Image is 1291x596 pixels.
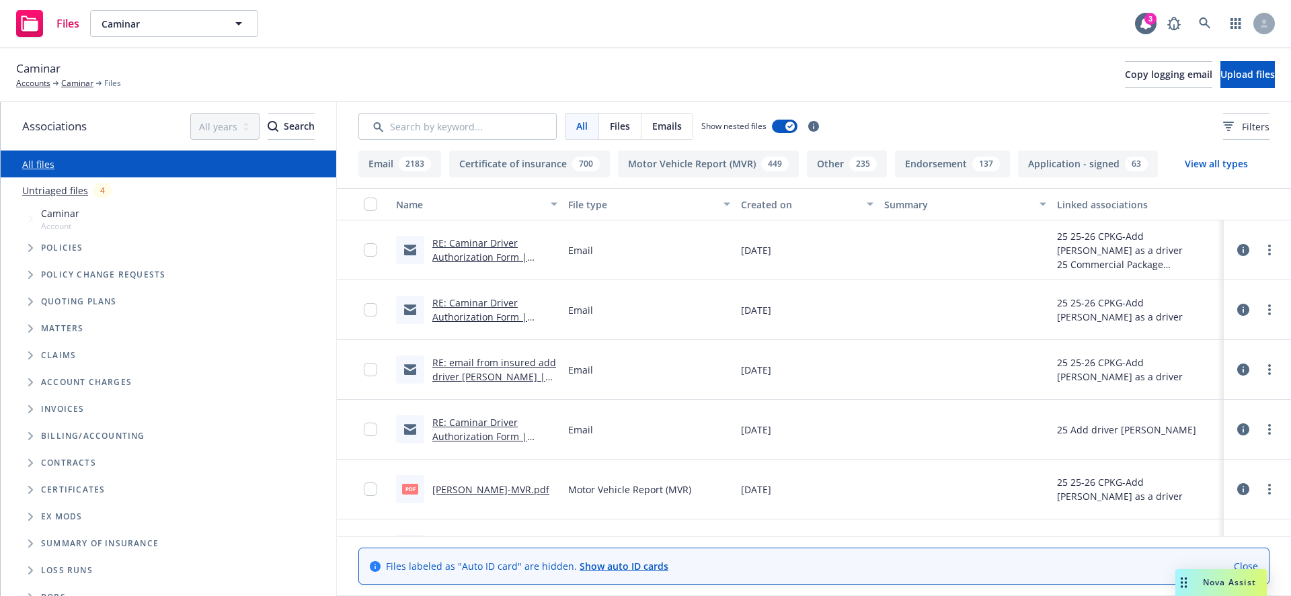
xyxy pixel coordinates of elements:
span: Policy change requests [41,271,165,279]
span: Emails [652,119,682,133]
span: Account charges [41,378,132,386]
input: Toggle Row Selected [364,423,377,436]
span: Email [568,363,593,377]
div: 137 [972,157,1000,171]
a: [PERSON_NAME]-MVR.pdf [432,483,549,496]
button: Nova Assist [1175,569,1267,596]
a: RE: email from insured add driver [PERSON_NAME] | Fractional Chief Financial Officer [432,356,556,411]
svg: Search [268,121,278,132]
div: Search [268,114,315,139]
a: Report a Bug [1161,10,1187,37]
button: Summary [879,188,1051,220]
input: Search by keyword... [358,113,557,140]
button: Created on [736,188,879,220]
div: 3 [1144,13,1157,25]
span: Upload files [1220,68,1275,81]
span: Nova Assist [1203,577,1256,588]
span: Copy logging email [1125,68,1212,81]
div: 63 [1125,157,1148,171]
span: Caminar [102,17,218,31]
div: 2183 [399,157,431,171]
input: Toggle Row Selected [364,303,377,316]
a: Accounts [16,77,50,89]
input: Toggle Row Selected [364,363,377,376]
div: 235 [849,157,877,171]
div: 25 25-26 CPKG-Add [PERSON_NAME] as a driver [1057,296,1218,324]
input: Select all [364,198,377,211]
span: [DATE] [741,303,771,317]
button: Motor Vehicle Report (MVR) [618,151,799,177]
span: Filters [1242,120,1269,134]
div: Summary [884,198,1031,212]
a: Untriaged files [22,183,88,198]
a: Show auto ID cards [580,560,668,572]
span: Files [104,77,121,89]
span: [DATE] [741,243,771,257]
span: Certificates [41,486,105,494]
div: File type [568,198,715,212]
button: Email [358,151,441,177]
span: Contracts [41,459,96,467]
span: [DATE] [741,363,771,377]
input: Toggle Row Selected [364,482,377,496]
button: Upload files [1220,61,1275,88]
a: Caminar [61,77,93,89]
div: 4 [93,183,112,198]
button: Filters [1223,113,1269,140]
a: Switch app [1222,10,1249,37]
span: Caminar [41,206,79,220]
button: Caminar [90,10,258,37]
a: Files [11,5,85,42]
div: 25 25-26 CPKG-Add [PERSON_NAME] as a driver [1057,355,1218,384]
div: 25 25-26 CPKG-Add [PERSON_NAME] as a driver [1057,475,1218,503]
span: Files [56,18,79,29]
div: 25 Add driver [PERSON_NAME] [1057,423,1196,437]
div: Name [396,198,543,212]
span: Motor Vehicle Report (MVR) [568,482,691,497]
span: Filters [1223,120,1269,134]
button: Endorsement [895,151,1010,177]
span: Email [568,423,593,437]
a: RE: Caminar Driver Authorization Form | [PERSON_NAME] | Clinician [432,237,557,278]
button: Certificate of insurance [449,151,610,177]
span: pdf [402,484,418,494]
span: Caminar [16,60,61,77]
span: Files labeled as "Auto ID card" are hidden. [386,559,668,573]
span: Summary of insurance [41,540,159,548]
span: Email [568,243,593,257]
span: Email [568,303,593,317]
a: Close [1234,559,1258,573]
a: All files [22,158,54,171]
a: more [1261,481,1278,497]
div: Drag to move [1175,569,1192,596]
a: more [1261,361,1278,378]
span: Files [610,119,630,133]
span: Loss Runs [41,566,93,574]
button: Application - signed [1018,151,1158,177]
button: File type [563,188,735,220]
button: SearchSearch [268,113,315,140]
span: Claims [41,351,76,359]
div: 25 25-26 CPKG-Add [PERSON_NAME] as a driver [1057,229,1218,257]
a: email to insured [PERSON_NAME] meets NIAC driver guidelines [432,536,538,577]
div: Created on [741,198,859,212]
span: All [576,119,588,133]
span: Quoting plans [41,298,117,306]
span: Ex Mods [41,513,82,521]
a: more [1261,302,1278,318]
span: Show nested files [701,120,767,132]
span: Invoices [41,405,85,413]
div: Linked associations [1057,198,1218,212]
span: Billing/Accounting [41,432,145,440]
button: Linked associations [1052,188,1224,220]
button: Name [391,188,563,220]
span: [DATE] [741,423,771,437]
button: Other [807,151,887,177]
a: Search [1191,10,1218,37]
a: more [1261,421,1278,437]
button: View all types [1163,151,1269,177]
span: Account [41,220,79,232]
a: RE: Caminar Driver Authorization Form | [PERSON_NAME] | Fractional Chief Financial Officer [432,296,546,366]
div: 449 [761,157,789,171]
a: more [1261,242,1278,258]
